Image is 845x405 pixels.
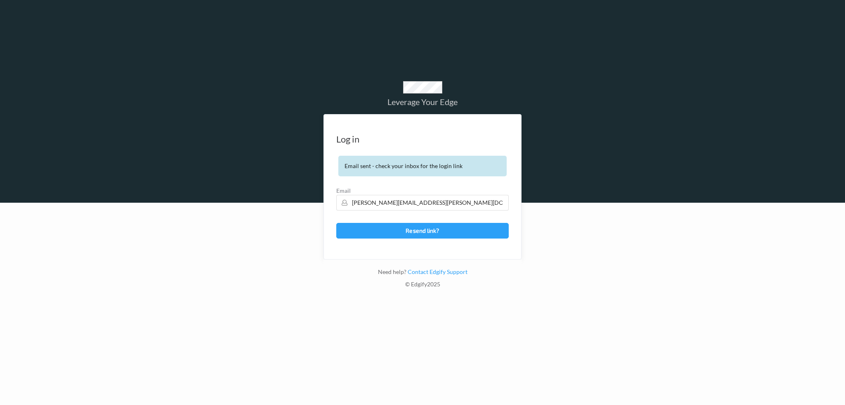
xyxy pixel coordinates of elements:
[406,268,467,275] a: Contact Edgify Support
[323,268,522,280] div: Need help?
[323,280,522,293] div: © Edgify 2025
[338,156,507,176] div: Email sent - check your inbox for the login link
[336,135,359,143] div: Log in
[336,223,509,239] button: Resend link?
[323,98,522,106] div: Leverage Your Edge
[336,187,509,195] label: Email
